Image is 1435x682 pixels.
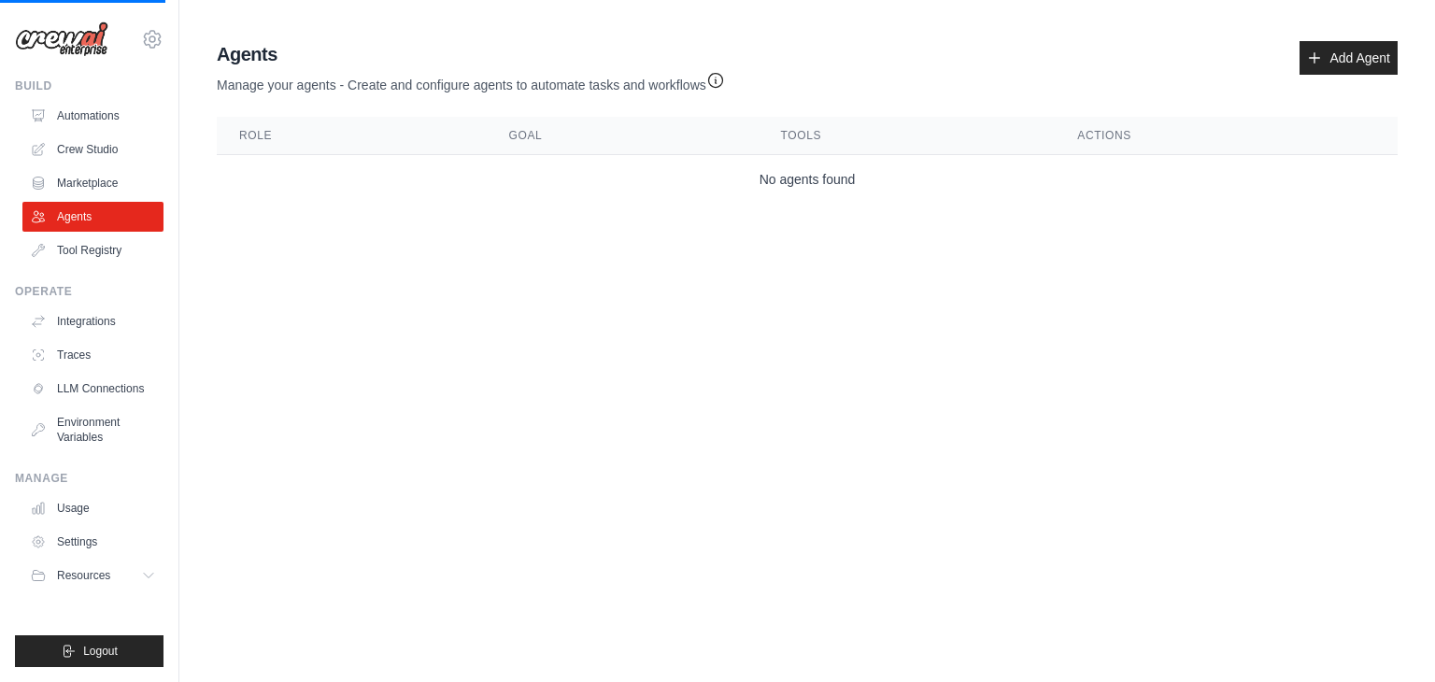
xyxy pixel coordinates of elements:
span: Logout [83,644,118,659]
a: Agents [22,202,163,232]
th: Role [217,117,487,155]
a: Traces [22,340,163,370]
button: Resources [22,561,163,590]
th: Goal [487,117,759,155]
div: Build [15,78,163,93]
a: Settings [22,527,163,557]
a: Environment Variables [22,407,163,452]
a: Integrations [22,306,163,336]
th: Actions [1055,117,1398,155]
div: Manage [15,471,163,486]
a: Automations [22,101,163,131]
a: LLM Connections [22,374,163,404]
h2: Agents [217,41,725,67]
div: Operate [15,284,163,299]
span: Resources [57,568,110,583]
td: No agents found [217,155,1398,205]
th: Tools [759,117,1056,155]
a: Tool Registry [22,235,163,265]
img: Logo [15,21,108,57]
a: Crew Studio [22,135,163,164]
a: Usage [22,493,163,523]
a: Marketplace [22,168,163,198]
a: Add Agent [1300,41,1398,75]
button: Logout [15,635,163,667]
p: Manage your agents - Create and configure agents to automate tasks and workflows [217,67,725,94]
